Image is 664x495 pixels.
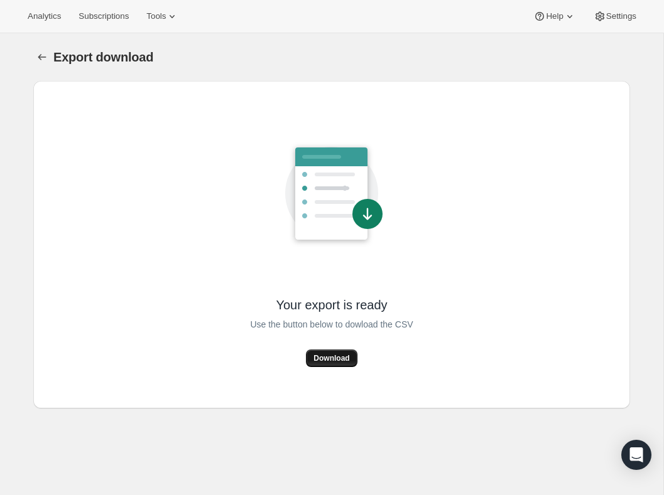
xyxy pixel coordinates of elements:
button: Export download [33,48,51,66]
span: Tools [146,11,166,21]
button: Subscriptions [71,8,136,25]
div: Open Intercom Messenger [621,440,651,470]
span: Use the button below to dowload the CSV [250,317,413,332]
button: Help [526,8,583,25]
span: Subscriptions [79,11,129,21]
button: Settings [586,8,644,25]
span: Export download [53,50,153,64]
span: Settings [606,11,636,21]
button: Analytics [20,8,68,25]
button: Download [306,349,357,367]
span: Analytics [28,11,61,21]
span: Help [546,11,563,21]
span: Download [313,353,349,363]
button: Tools [139,8,186,25]
span: Your export is ready [276,297,387,313]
